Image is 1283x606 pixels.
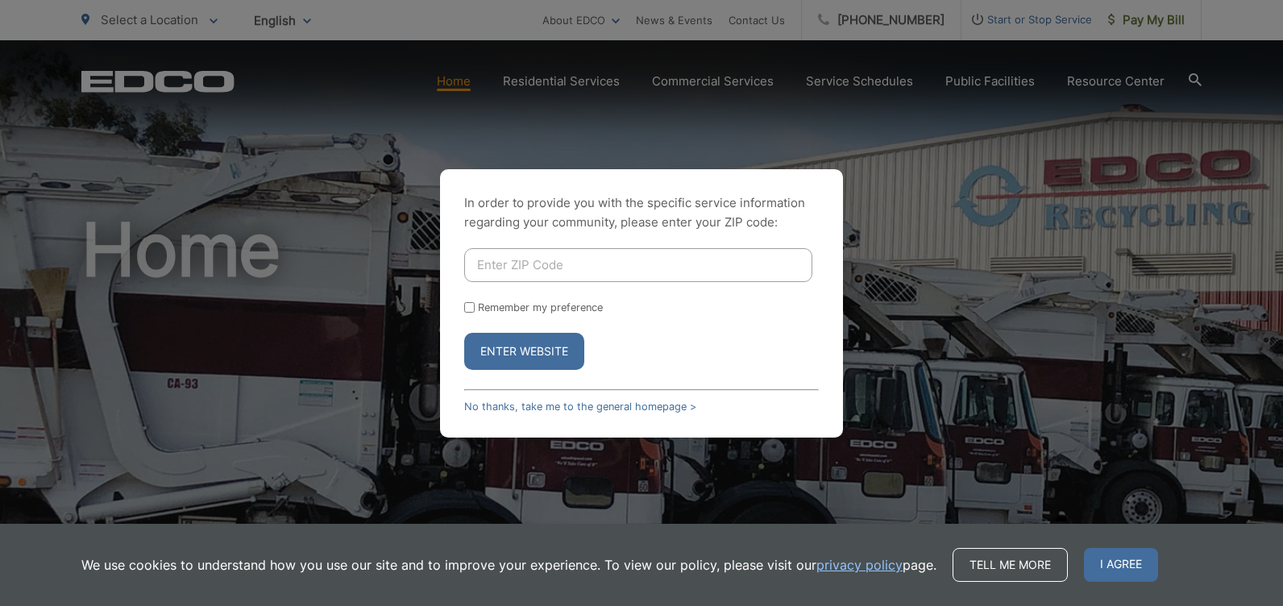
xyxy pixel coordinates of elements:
input: Enter ZIP Code [464,248,812,282]
p: We use cookies to understand how you use our site and to improve your experience. To view our pol... [81,555,936,575]
a: privacy policy [816,555,903,575]
p: In order to provide you with the specific service information regarding your community, please en... [464,193,819,232]
span: I agree [1084,548,1158,582]
label: Remember my preference [478,301,603,313]
a: Tell me more [953,548,1068,582]
a: No thanks, take me to the general homepage > [464,401,696,413]
button: Enter Website [464,333,584,370]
